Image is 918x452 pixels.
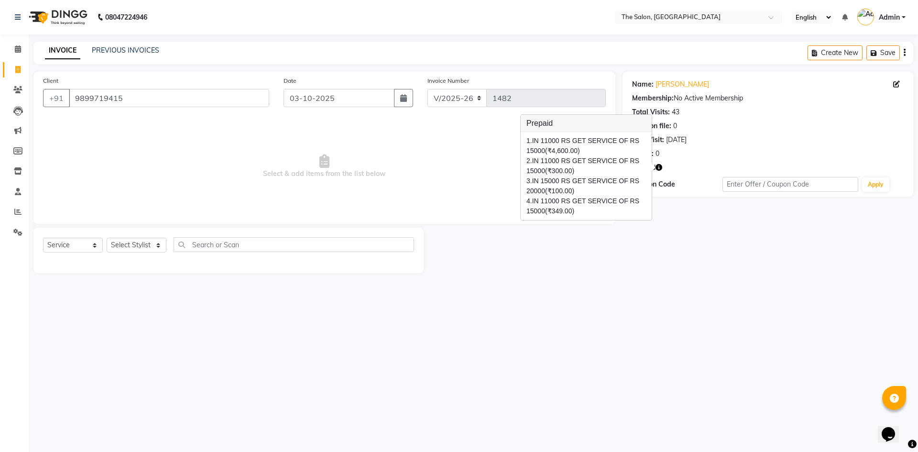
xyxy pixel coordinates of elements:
div: 43 [672,107,679,117]
span: 2. [526,157,532,165]
input: Search by Name/Mobile/Email/Code [69,89,269,107]
span: 1. [526,137,532,144]
div: IN 11000 RS GET SERVICE OF RS 15000 [526,136,646,156]
img: logo [24,4,90,31]
div: 0 [656,149,659,159]
h3: Prepaid [521,115,652,132]
input: Enter Offer / Coupon Code [722,177,858,192]
label: Invoice Number [427,77,469,85]
span: 3. [526,177,532,185]
span: (₹349.00) [545,207,574,215]
span: (₹4,600.00) [545,147,580,154]
button: Save [866,45,900,60]
span: Admin [879,12,900,22]
button: Apply [862,177,889,192]
div: Coupon Code [632,179,722,189]
div: Total Visits: [632,107,670,117]
a: PREVIOUS INVOICES [92,46,159,55]
label: Date [284,77,296,85]
iframe: chat widget [878,414,908,442]
span: (₹100.00) [545,187,574,195]
div: Name: [632,79,654,89]
button: +91 [43,89,70,107]
b: 08047224946 [105,4,147,31]
span: 4. [526,197,532,205]
img: Admin [857,9,874,25]
a: [PERSON_NAME] [656,79,709,89]
div: IN 11000 RS GET SERVICE OF RS 15000 [526,196,646,216]
div: Membership: [632,93,674,103]
div: IN 11000 RS GET SERVICE OF RS 15000 [526,156,646,176]
span: (₹300.00) [545,167,574,175]
input: Search or Scan [174,237,414,252]
label: Client [43,77,58,85]
span: Select & add items from the list below [43,119,606,214]
div: [DATE] [666,135,687,145]
div: 0 [673,121,677,131]
div: IN 15000 RS GET SERVICE OF RS 20000 [526,176,646,196]
button: Create New [808,45,863,60]
div: No Active Membership [632,93,904,103]
a: INVOICE [45,42,80,59]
